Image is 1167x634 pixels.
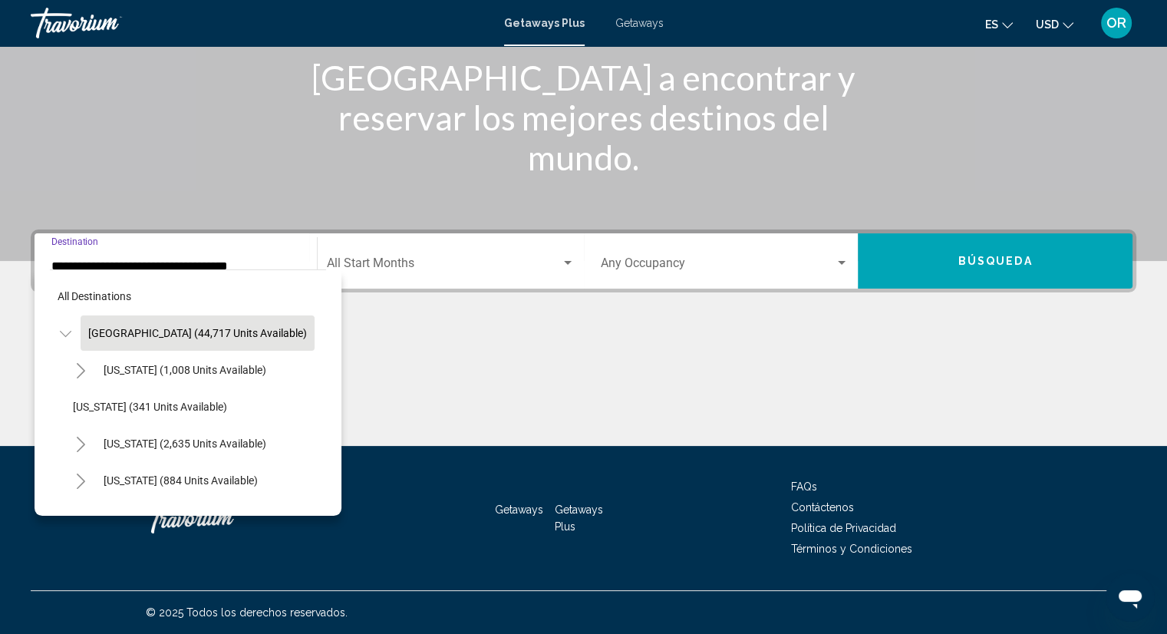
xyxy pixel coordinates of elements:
[555,504,603,533] a: Getaways Plus
[35,233,1132,289] div: Search widget
[73,401,227,413] span: [US_STATE] (341 units available)
[65,500,229,535] button: [US_STATE] (58 units available)
[985,13,1013,35] button: Change language
[985,18,998,31] span: es
[81,315,315,351] button: [GEOGRAPHIC_DATA] (44,717 units available)
[615,17,664,29] a: Getaways
[146,606,348,619] span: © 2025 Todos los derechos reservados.
[96,463,265,498] button: [US_STATE] (884 units available)
[504,17,585,29] a: Getaways Plus
[296,58,872,177] h1: [GEOGRAPHIC_DATA] a encontrar y reservar los mejores destinos del mundo.
[1106,15,1126,31] span: OR
[104,438,266,450] span: [US_STATE] (2,635 units available)
[1036,18,1059,31] span: USD
[96,426,274,461] button: [US_STATE] (2,635 units available)
[96,352,274,388] button: [US_STATE] (1,008 units available)
[104,474,258,487] span: [US_STATE] (884 units available)
[58,290,131,302] span: All destinations
[958,256,1033,268] span: Búsqueda
[791,480,817,493] a: FAQs
[88,327,307,339] span: [GEOGRAPHIC_DATA] (44,717 units available)
[791,501,854,513] a: Contáctenos
[1096,7,1136,39] button: User Menu
[65,355,96,385] button: Toggle Arizona (1,008 units available)
[31,8,489,38] a: Travorium
[65,428,96,459] button: Toggle California (2,635 units available)
[50,318,81,348] button: Toggle United States (44,717 units available)
[146,495,299,541] a: Travorium
[65,389,235,424] button: [US_STATE] (341 units available)
[104,364,266,376] span: [US_STATE] (1,008 units available)
[1106,573,1155,622] iframe: Button to launch messaging window
[65,465,96,496] button: Toggle Colorado (884 units available)
[791,522,896,534] a: Política de Privacidad
[858,233,1132,289] button: Búsqueda
[1036,13,1073,35] button: Change currency
[495,504,543,516] a: Getaways
[791,543,912,555] a: Términos y Condiciones
[50,279,326,314] button: All destinations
